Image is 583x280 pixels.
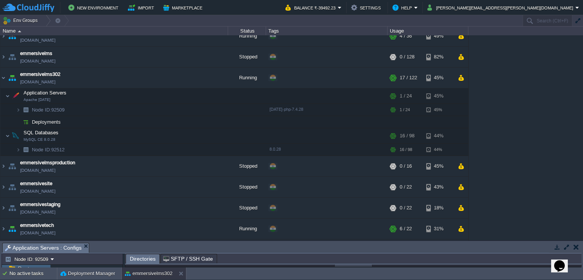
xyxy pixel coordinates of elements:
[68,3,121,12] button: New Environment
[426,26,451,46] div: 49%
[228,177,266,197] div: Stopped
[7,26,17,46] img: AMDAwAAAACH5BAEAAAAALAAAAAABAAEAAAICRAEAOw==
[5,256,50,263] button: Node ID: 92509
[228,156,266,176] div: Stopped
[228,219,266,239] div: Running
[20,187,55,195] a: [DOMAIN_NAME]
[125,270,172,277] button: emmersivelms302
[228,27,266,35] div: Status
[392,3,414,12] button: Help
[228,239,266,260] div: Stopped
[351,3,383,12] button: Settings
[10,128,21,143] img: AMDAwAAAACH5BAEAAAAALAAAAAABAAEAAAICRAEAOw==
[20,36,55,44] a: [DOMAIN_NAME]
[128,3,156,12] button: Import
[400,128,414,143] div: 16 / 98
[16,116,20,128] img: AMDAwAAAACH5BAEAAAAALAAAAAABAAEAAAICRAEAOw==
[228,26,266,46] div: Running
[426,198,451,218] div: 18%
[285,3,338,12] button: Balance ₹-39492.23
[7,198,17,218] img: AMDAwAAAACH5BAEAAAAALAAAAAABAAEAAAICRAEAOw==
[32,147,51,153] span: Node ID:
[400,144,412,156] div: 16 / 98
[3,3,54,13] img: CloudJiffy
[20,201,60,208] a: emmersivestaging
[426,128,451,143] div: 44%
[20,78,55,86] a: [DOMAIN_NAME]
[130,254,156,264] span: Directories
[400,219,412,239] div: 6 / 22
[0,156,6,176] img: AMDAwAAAACH5BAEAAAAALAAAAAABAAEAAAICRAEAOw==
[427,3,575,12] button: [PERSON_NAME][EMAIL_ADDRESS][PERSON_NAME][DOMAIN_NAME]
[7,239,17,260] img: AMDAwAAAACH5BAEAAAAALAAAAAABAAEAAAICRAEAOw==
[0,198,6,218] img: AMDAwAAAACH5BAEAAAAALAAAAAABAAEAAAICRAEAOw==
[400,156,412,176] div: 0 / 16
[336,265,371,275] div: Loading...
[20,71,60,78] a: emmersivelms302
[16,265,30,272] a: Root
[31,107,66,113] a: Node ID:92509
[16,144,20,156] img: AMDAwAAAACH5BAEAAAAALAAAAAABAAEAAAICRAEAOw==
[31,107,66,113] span: 92509
[20,144,31,156] img: AMDAwAAAACH5BAEAAAAALAAAAAABAAEAAAICRAEAOw==
[60,270,115,277] button: Deployment Manager
[10,88,21,104] img: AMDAwAAAACH5BAEAAAAALAAAAAABAAEAAAICRAEAOw==
[388,27,468,35] div: Usage
[400,88,412,104] div: 1 / 24
[20,180,52,187] a: emmersivesite
[228,47,266,67] div: Stopped
[400,26,412,46] div: 4 / 36
[228,68,266,88] div: Running
[7,68,17,88] img: AMDAwAAAACH5BAEAAAAALAAAAAABAAEAAAICRAEAOw==
[5,128,10,143] img: AMDAwAAAACH5BAEAAAAALAAAAAABAAEAAAICRAEAOw==
[3,15,40,26] button: Env Groups
[400,47,414,67] div: 0 / 128
[400,198,412,218] div: 0 / 22
[400,239,412,260] div: 0 / 10
[400,104,410,116] div: 1 / 24
[426,104,451,116] div: 45%
[269,147,281,151] span: 8.0.28
[20,229,55,237] a: [DOMAIN_NAME]
[426,144,451,156] div: 44%
[426,88,451,104] div: 45%
[551,250,575,272] iframe: chat widget
[20,159,75,167] a: emmersivelmsproduction
[18,30,21,32] img: AMDAwAAAACH5BAEAAAAALAAAAAABAAEAAAICRAEAOw==
[5,243,82,253] span: Application Servers : Configs
[5,88,10,104] img: AMDAwAAAACH5BAEAAAAALAAAAAABAAEAAAICRAEAOw==
[20,116,31,128] img: AMDAwAAAACH5BAEAAAAALAAAAAABAAEAAAICRAEAOw==
[400,68,417,88] div: 17 / 122
[7,47,17,67] img: AMDAwAAAACH5BAEAAAAALAAAAAABAAEAAAICRAEAOw==
[20,57,55,65] a: [DOMAIN_NAME]
[20,222,54,229] a: emmersivetech
[0,177,6,197] img: AMDAwAAAACH5BAEAAAAALAAAAAABAAEAAAICRAEAOw==
[0,219,6,239] img: AMDAwAAAACH5BAEAAAAALAAAAAABAAEAAAICRAEAOw==
[32,107,51,113] span: Node ID:
[23,129,60,136] span: SQL Databases
[400,177,412,197] div: 0 / 22
[9,267,57,280] div: No active tasks
[426,239,451,260] div: 7%
[426,68,451,88] div: 45%
[163,254,213,263] span: SFTP / SSH Gate
[20,208,55,216] a: [DOMAIN_NAME]
[0,68,6,88] img: AMDAwAAAACH5BAEAAAAALAAAAAABAAEAAAICRAEAOw==
[20,167,55,174] a: [DOMAIN_NAME]
[426,156,451,176] div: 45%
[228,198,266,218] div: Stopped
[16,104,20,116] img: AMDAwAAAACH5BAEAAAAALAAAAAABAAEAAAICRAEAOw==
[23,130,60,135] a: SQL DatabasesMySQL CE 8.0.28
[1,27,228,35] div: Name
[266,27,387,35] div: Tags
[0,47,6,67] img: AMDAwAAAACH5BAEAAAAALAAAAAABAAEAAAICRAEAOw==
[31,119,62,125] a: Deployments
[23,90,68,96] a: Application ServersApache [DATE]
